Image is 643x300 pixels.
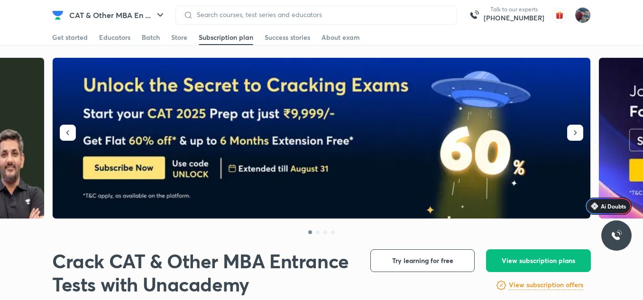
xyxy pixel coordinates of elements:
div: Subscription plan [199,33,253,42]
div: Batch [142,33,160,42]
a: [PHONE_NUMBER] [484,13,544,23]
a: Store [171,30,187,45]
img: Icon [591,202,598,210]
a: Batch [142,30,160,45]
span: Ai Doubts [601,202,626,210]
img: Company Logo [52,9,64,21]
a: Educators [99,30,130,45]
p: Talk to our experts [484,6,544,13]
img: avatar [552,8,567,23]
a: Subscription plan [199,30,253,45]
div: Store [171,33,187,42]
div: Get started [52,33,88,42]
a: View subscription offers [509,280,583,291]
button: Try learning for free [370,249,475,272]
a: Ai Doubts [585,198,632,215]
img: call-us [465,6,484,25]
a: About exam [321,30,360,45]
button: View subscription plans [486,249,591,272]
a: Get started [52,30,88,45]
h6: View subscription offers [509,280,583,290]
button: CAT & Other MBA En ... [64,6,172,25]
img: Prashant saluja [575,7,591,23]
span: View subscription plans [502,256,575,265]
div: Success stories [265,33,310,42]
input: Search courses, test series and educators [193,11,449,18]
div: Educators [99,33,130,42]
div: About exam [321,33,360,42]
h1: Crack CAT & Other MBA Entrance Tests with Unacademy [52,249,355,296]
a: Success stories [265,30,310,45]
span: Try learning for free [392,256,453,265]
img: ttu [611,230,622,241]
